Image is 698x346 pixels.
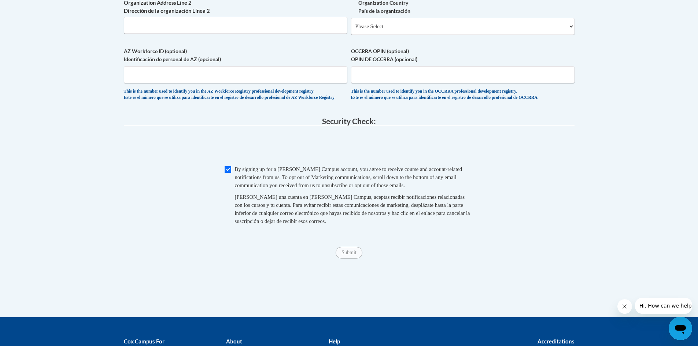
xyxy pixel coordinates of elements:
[635,298,692,314] iframe: Message from company
[329,338,340,345] b: Help
[336,247,362,258] input: Submit
[538,338,575,345] b: Accreditations
[124,47,347,63] label: AZ Workforce ID (optional) Identificación de personal de AZ (opcional)
[669,317,692,340] iframe: Button to launch messaging window
[322,116,376,126] span: Security Check:
[617,299,632,314] iframe: Close message
[226,338,242,345] b: About
[124,17,347,34] input: Metadata input
[351,89,575,101] div: This is the number used to identify you in the OCCRRA professional development registry. Este es ...
[351,47,575,63] label: OCCRRA OPIN (optional) OPIN DE OCCRRA (opcional)
[235,194,470,224] span: [PERSON_NAME] una cuenta en [PERSON_NAME] Campus, aceptas recibir notificaciones relacionadas con...
[124,338,165,345] b: Cox Campus For
[4,5,59,11] span: Hi. How can we help?
[293,133,405,161] iframe: reCAPTCHA
[235,166,462,188] span: By signing up for a [PERSON_NAME] Campus account, you agree to receive course and account-related...
[124,89,347,101] div: This is the number used to identify you in the AZ Workforce Registry professional development reg...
